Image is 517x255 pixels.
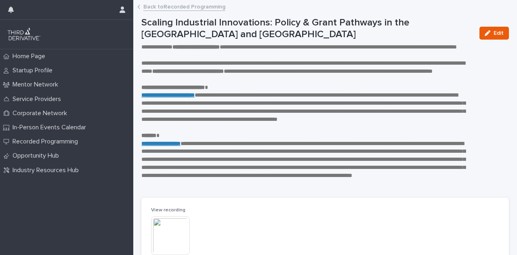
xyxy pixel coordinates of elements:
[9,81,65,89] p: Mentor Network
[6,26,42,42] img: q0dI35fxT46jIlCv2fcp
[9,152,65,160] p: Opportunity Hub
[151,208,185,213] span: View recording
[143,2,225,11] a: Back toRecorded Programming
[9,138,84,145] p: Recorded Programming
[9,110,74,117] p: Corporate Network
[479,27,509,40] button: Edit
[494,30,504,36] span: Edit
[141,17,473,40] p: Scaling Industrial Innovations: Policy & Grant Pathways in the [GEOGRAPHIC_DATA] and [GEOGRAPHIC_...
[9,124,92,131] p: In-Person Events Calendar
[9,67,59,74] p: Startup Profile
[9,95,67,103] p: Service Providers
[9,166,85,174] p: Industry Resources Hub
[9,53,52,60] p: Home Page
